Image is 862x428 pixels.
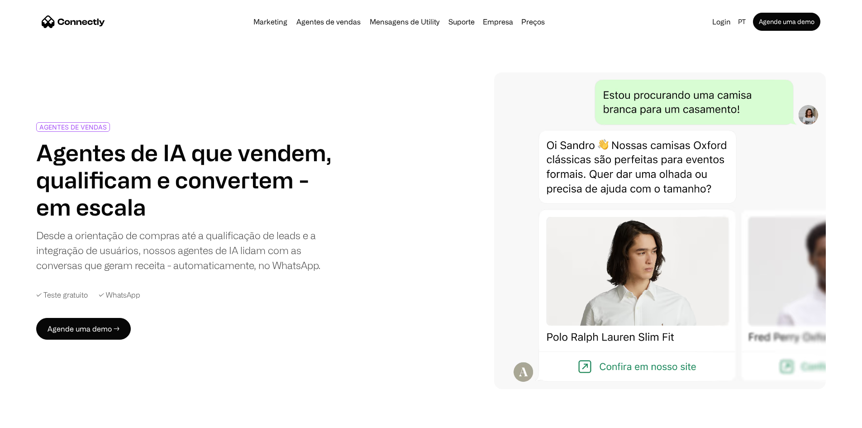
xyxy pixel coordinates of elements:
[445,18,478,25] a: Suporte
[42,15,105,29] a: home
[36,139,333,221] h1: Agentes de IA que vendem, qualificam e convertem - em escala
[36,228,333,273] div: Desde a orientação de compras até a qualificação de leads e a integração de usuários, nossos agen...
[99,291,140,299] div: ✓ WhatsApp
[734,15,751,28] div: pt
[293,18,364,25] a: Agentes de vendas
[36,318,131,340] a: Agende uma demo →
[753,13,820,31] a: Agende uma demo
[483,15,513,28] div: Empresa
[709,15,734,28] a: Login
[250,18,291,25] a: Marketing
[39,124,107,130] div: AGENTES DE VENDAS
[36,291,88,299] div: ✓ Teste gratuito
[518,18,548,25] a: Preços
[18,412,54,425] ul: Language list
[738,15,746,28] div: pt
[9,411,54,425] aside: Language selected: Português (Brasil)
[366,18,443,25] a: Mensagens de Utility
[480,15,516,28] div: Empresa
